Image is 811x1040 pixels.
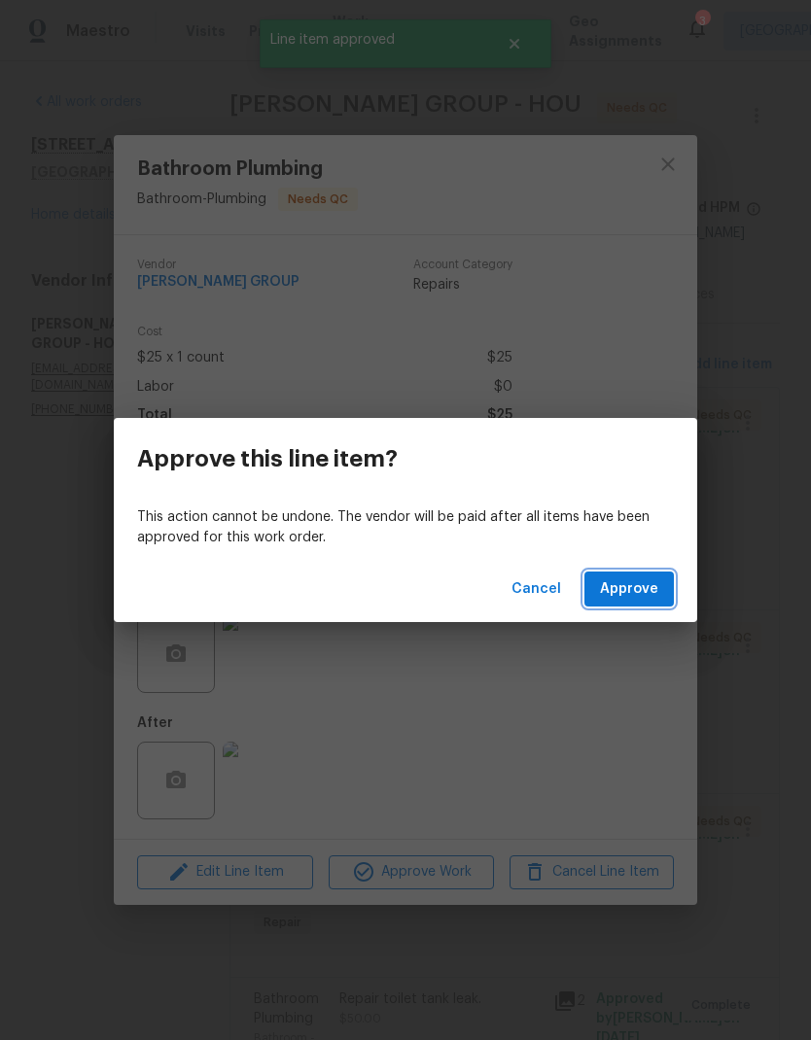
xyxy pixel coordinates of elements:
[511,577,561,602] span: Cancel
[600,577,658,602] span: Approve
[584,572,674,607] button: Approve
[137,445,398,472] h3: Approve this line item?
[137,507,674,548] p: This action cannot be undone. The vendor will be paid after all items have been approved for this...
[504,572,569,607] button: Cancel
